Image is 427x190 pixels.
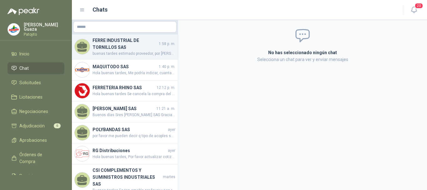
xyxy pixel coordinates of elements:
a: Negociaciones [8,105,64,117]
span: ayer [168,127,175,133]
a: Remisiones [8,170,64,182]
button: 20 [408,4,419,16]
h2: No has seleccionado ningún chat [193,49,412,56]
span: ayer [168,148,175,154]
p: [PERSON_NAME] Guaza [24,23,64,31]
a: POLYBANDAS SASayerpor favor me pueden decir q tipo de acoples son (JIC-NPT) Y MEDIDA DE ROSCA SI ... [72,122,178,143]
h1: Chats [93,5,108,14]
a: Company LogoRG DistribucionesayerHola buenas tardes, Por favor actualizar cotización [72,143,178,164]
span: Aprobaciones [19,137,47,144]
h4: POLYBANDAS SAS [93,126,167,133]
span: por favor me pueden decir q tipo de acoples son (JIC-NPT) Y MEDIDA DE ROSCA SI ES 3/4" X 1"-1/16"... [93,133,175,139]
a: Aprobaciones [8,134,64,146]
img: Company Logo [75,146,90,161]
span: buenas tardes estimado proveedor, por [PERSON_NAME] r remitir la ficha técnica de la manguera, gr... [93,51,175,57]
span: Inicio [19,50,29,57]
span: 20 [414,3,423,9]
a: [PERSON_NAME] SAS11:21 a. m.Buenos días Sres [PERSON_NAME] SAS Gracias por su amable respuesta [72,101,178,122]
span: Adjudicación [19,122,45,129]
a: Chat [8,62,64,74]
a: Company LogoFERRETERIA RHINO SAS12:12 p. m.Hola buenas tardes Se cancela la compra del ITEM LIMA ... [72,80,178,101]
p: Patojito [24,33,64,36]
a: FERRE INDUSTRIAL DE TORNILLOS SAS1:58 p. m.buenas tardes estimado proveedor, por [PERSON_NAME] r ... [72,34,178,59]
h4: RG Distribuciones [93,147,167,154]
img: Company Logo [75,62,90,77]
a: Órdenes de Compra [8,149,64,167]
span: Negociaciones [19,108,48,115]
h4: [PERSON_NAME] SAS [93,105,155,112]
span: 1:58 p. m. [159,41,175,47]
a: Licitaciones [8,91,64,103]
span: martes [163,174,175,180]
span: Hola buenas tardes Se cancela la compra del ITEM LIMA TRIANGULA DE 6" TRUPER, ya que no cumple co... [93,91,175,97]
span: Hola buenas tardes, Por favor actualizar cotización [93,154,175,160]
a: Solicitudes [8,77,64,89]
a: Company LogoMAQUITODO SAS1:40 p. m.Hola buenas tardes, Me podría indicar, cuantas piezas en total... [72,59,178,80]
a: Inicio [8,48,64,60]
span: Chat [19,65,29,72]
span: 12:12 p. m. [157,85,175,91]
span: Licitaciones [19,94,43,100]
img: Logo peakr [8,8,39,15]
span: 6 [54,123,61,128]
span: Órdenes de Compra [19,151,58,165]
span: Hola buenas tardes, Me podría indicar, cuantas piezas en total nos estarían entregando ? [93,70,175,76]
span: Remisiones [19,172,43,179]
h4: MAQUITODO SAS [93,63,158,70]
span: Buenos días Sres [PERSON_NAME] SAS Gracias por su amable respuesta [93,112,175,118]
h4: FERRETERIA RHINO SAS [93,84,155,91]
img: Company Logo [75,83,90,98]
img: Company Logo [8,23,20,35]
p: Selecciona un chat para ver y enviar mensajes [193,56,412,63]
h4: FERRE INDUSTRIAL DE TORNILLOS SAS [93,37,158,51]
h4: CSI COMPLEMENTOS Y SUMINISTROS INDUSTRIALES SAS [93,167,162,187]
span: 1:40 p. m. [159,64,175,70]
span: Solicitudes [19,79,41,86]
a: Adjudicación6 [8,120,64,132]
span: 11:21 a. m. [156,106,175,112]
